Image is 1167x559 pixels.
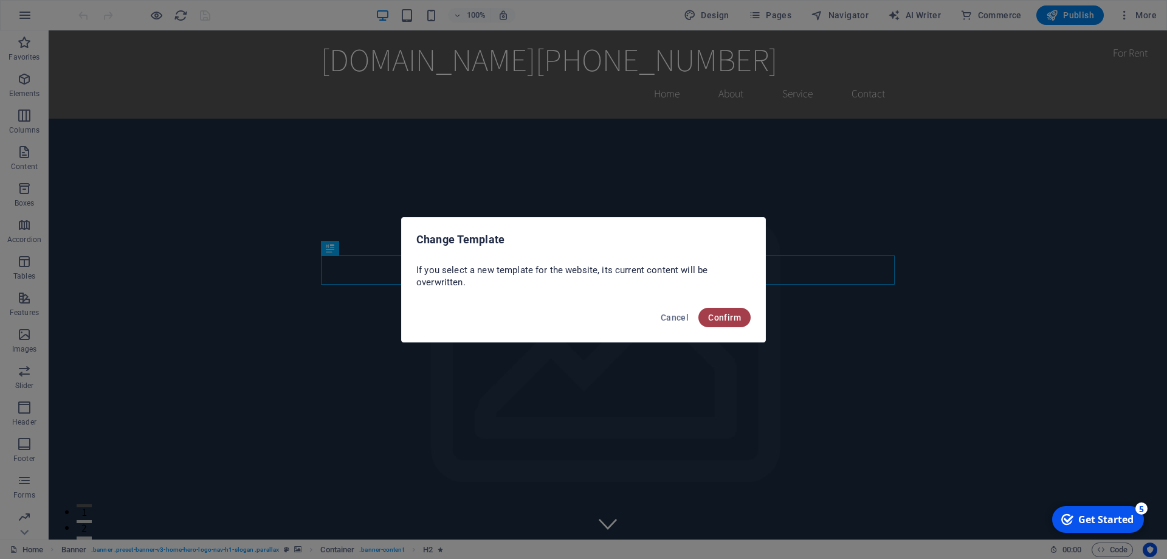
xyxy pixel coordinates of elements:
div: 5 [90,1,102,13]
p: If you select a new template for the website, its current content will be overwritten. [416,264,751,288]
button: 3 [28,506,43,509]
div: Get Started [33,12,88,25]
button: Cancel [656,308,694,327]
h2: Change Template [416,232,751,247]
button: 1 [28,474,43,477]
button: 2 [28,490,43,493]
div: Get Started 5 items remaining, 0% complete [7,5,98,32]
button: Confirm [698,308,751,327]
span: Confirm [708,313,741,322]
div: For Rent [1055,10,1109,35]
span: Cancel [661,313,689,322]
